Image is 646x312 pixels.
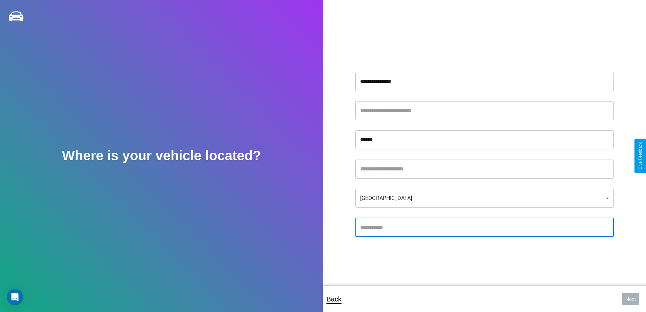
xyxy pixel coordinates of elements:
p: Back [327,293,341,305]
iframe: Intercom live chat [7,289,23,305]
div: [GEOGRAPHIC_DATA] [355,189,614,208]
button: Next [622,293,639,305]
div: Give Feedback [638,142,643,170]
h2: Where is your vehicle located? [62,148,261,163]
